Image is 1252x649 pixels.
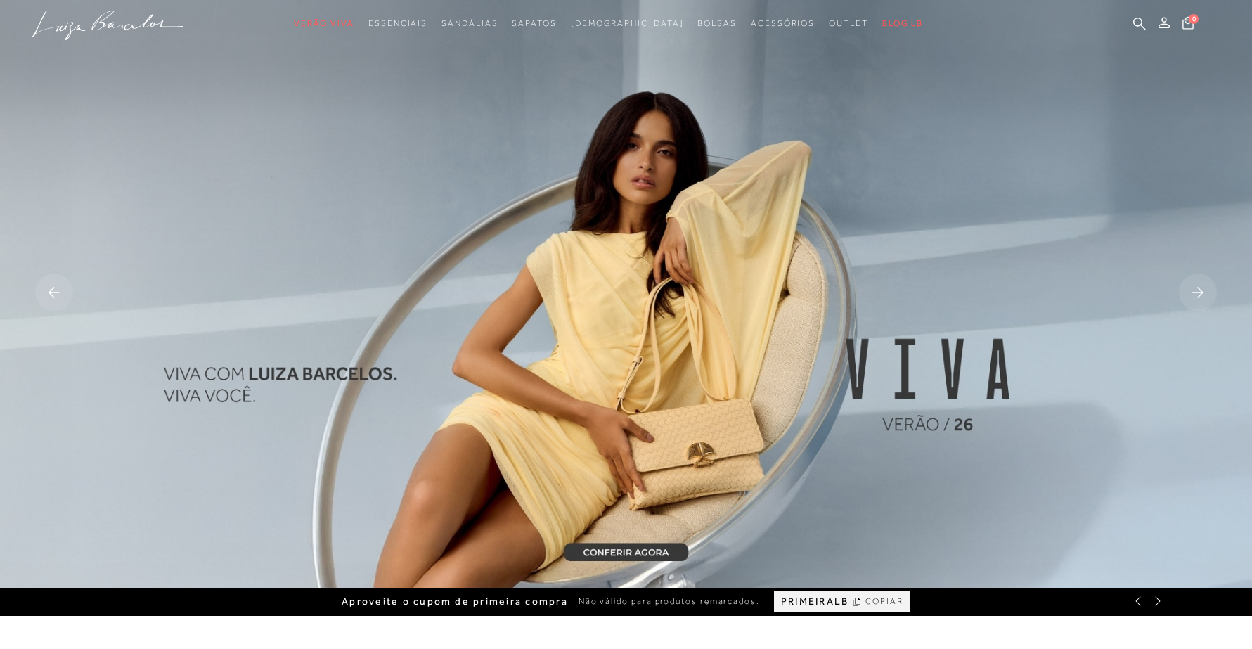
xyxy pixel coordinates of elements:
span: PRIMEIRALB [781,596,848,608]
button: 0 [1178,15,1198,34]
span: Sapatos [512,18,556,28]
span: Bolsas [697,18,737,28]
a: categoryNavScreenReaderText [829,11,868,37]
span: Sandálias [441,18,498,28]
span: [DEMOGRAPHIC_DATA] [571,18,684,28]
a: categoryNavScreenReaderText [751,11,815,37]
a: BLOG LB [882,11,923,37]
span: BLOG LB [882,18,923,28]
span: Aproveite o cupom de primeira compra [342,596,568,608]
a: noSubCategoriesText [571,11,684,37]
a: categoryNavScreenReaderText [441,11,498,37]
a: categoryNavScreenReaderText [512,11,556,37]
span: Essenciais [368,18,427,28]
span: Não válido para produtos remarcados. [579,596,760,608]
span: Verão Viva [294,18,354,28]
span: Outlet [829,18,868,28]
a: categoryNavScreenReaderText [697,11,737,37]
a: categoryNavScreenReaderText [294,11,354,37]
span: Acessórios [751,18,815,28]
a: categoryNavScreenReaderText [368,11,427,37]
span: 0 [1189,14,1199,24]
span: COPIAR [865,595,903,608]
